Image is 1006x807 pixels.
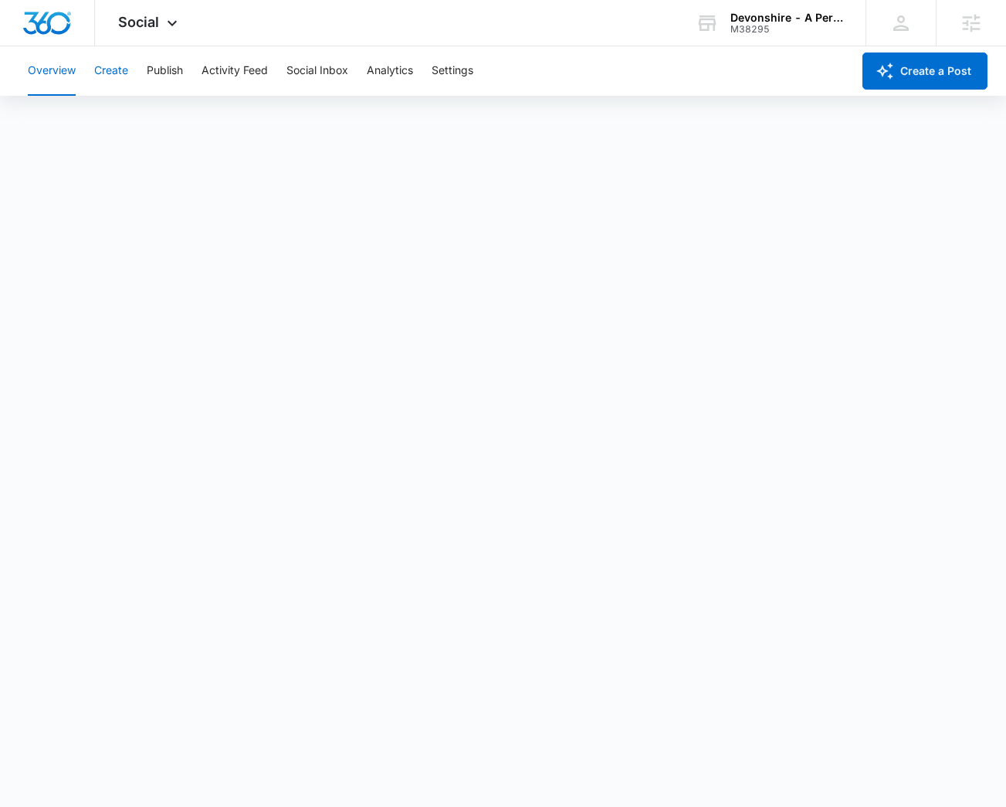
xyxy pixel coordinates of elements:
[432,46,473,96] button: Settings
[862,53,987,90] button: Create a Post
[730,12,843,24] div: account name
[367,46,413,96] button: Analytics
[147,46,183,96] button: Publish
[28,46,76,96] button: Overview
[202,46,268,96] button: Activity Feed
[118,14,159,30] span: Social
[286,46,348,96] button: Social Inbox
[94,46,128,96] button: Create
[730,24,843,35] div: account id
